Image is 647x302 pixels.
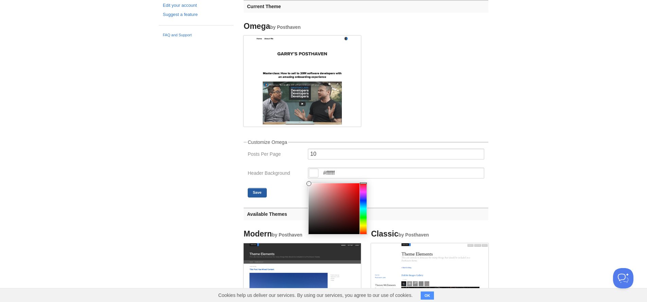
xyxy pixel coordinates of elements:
h4: Classic [371,230,488,238]
small: by Posthaven [399,232,429,238]
button: OK [421,291,434,300]
h3: Available Themes [244,208,488,220]
a: Edit your account [163,2,229,9]
a: Suggest a feature [163,11,229,18]
a: FAQ and Support [163,32,229,38]
label: Header Background [248,171,304,177]
small: by Posthaven [270,25,301,30]
iframe: Help Scout Beacon - Open [613,268,633,288]
button: Save [248,188,267,197]
span: Cookies help us deliver our services. By using our services, you agree to our use of cookies. [211,288,419,302]
label: Posts Per Page [248,152,304,158]
small: by Posthaven [272,232,302,238]
legend: Customize Omega [247,140,288,145]
h4: Omega [244,22,361,31]
img: Screenshot [244,36,361,125]
h4: Modern [244,230,361,238]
